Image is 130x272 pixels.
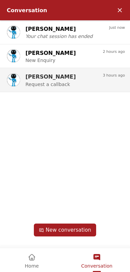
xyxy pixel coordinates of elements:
[25,49,91,58] div: [PERSON_NAME]
[25,57,55,63] p: New Enquiry
[81,263,112,269] span: Conversation
[25,81,70,87] p: Request a callback
[7,49,20,62] img: Profile picture of Zoe
[113,3,127,17] em: Minimize
[1,248,63,271] div: Home
[25,72,91,81] div: [PERSON_NAME]
[34,224,96,236] div: New conversation
[46,227,91,233] span: New conversation
[64,248,129,271] div: Conversation
[103,72,125,79] span: 3 hours ago
[25,263,39,269] span: Home
[7,7,73,14] div: Conversation
[25,34,109,39] span: Your chat session has ended
[25,25,96,34] div: [PERSON_NAME]
[109,25,125,31] span: Just now
[7,74,20,86] img: Profile picture of Zoe
[103,49,125,55] span: 2 hours ago
[7,26,20,39] img: Profile picture of Zoe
